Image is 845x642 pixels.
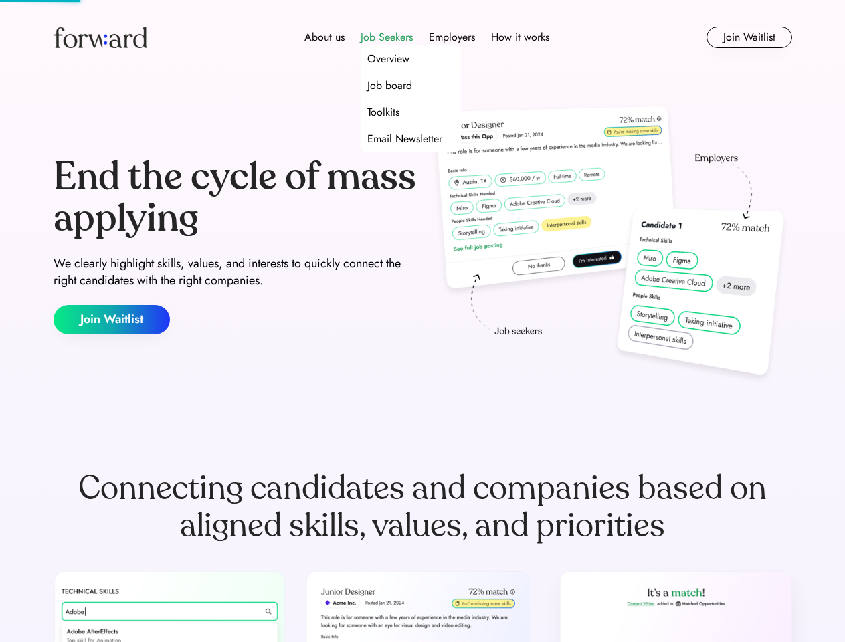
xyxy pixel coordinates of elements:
[367,51,409,67] div: Overview
[54,156,417,239] div: End the cycle of mass applying
[367,78,412,94] div: Job board
[54,305,170,334] button: Join Waitlist
[361,29,413,45] div: Job Seekers
[491,29,549,45] div: How it works
[304,29,345,45] div: About us
[54,27,147,48] img: Forward logo
[54,469,792,544] div: Connecting candidates and companies based on aligned skills, values, and priorities
[367,131,442,147] div: Email Newsletter
[367,104,399,120] div: Toolkits
[429,29,475,45] div: Employers
[54,255,417,289] div: We clearly highlight skills, values, and interests to quickly connect the right candidates with t...
[707,27,792,48] button: Join Waitlist
[428,102,792,389] img: hero-image.png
